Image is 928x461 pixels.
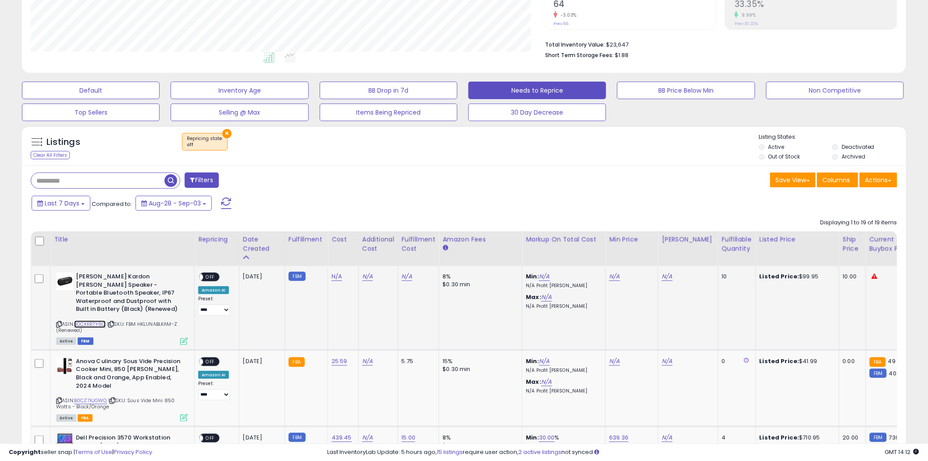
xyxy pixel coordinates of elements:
div: seller snap | | [9,448,152,457]
a: 25.59 [332,357,347,366]
button: Items Being Repriced [320,104,457,121]
div: 0 [722,357,749,365]
img: 31AM+7jo9gL._SL40_.jpg [56,273,74,290]
div: Ship Price [843,235,862,253]
span: Aug-28 - Sep-03 [149,199,201,208]
small: FBM [289,272,306,281]
small: FBA [870,357,886,367]
div: Min Price [609,235,654,244]
a: B0CXKR7Y6Q [74,321,106,328]
div: 10.00 [843,273,859,281]
button: Selling @ Max [171,104,308,121]
span: OFF [203,274,217,281]
button: Filters [185,173,219,188]
div: Preset: [198,296,232,316]
div: $710.95 [760,434,832,442]
div: ASIN: [56,273,188,344]
p: N/A Profit [PERSON_NAME] [526,367,599,374]
small: Prev: 66 [553,21,568,26]
span: Last 7 Days [45,199,79,208]
span: FBM [78,338,93,345]
div: $0.30 min [443,281,515,288]
span: OFF [203,435,217,442]
button: Columns [817,173,858,187]
div: off [187,142,223,148]
div: 10 [722,273,749,281]
label: Active [768,143,785,151]
div: Date Created [243,235,281,253]
a: N/A [662,433,672,442]
div: 8% [443,434,515,442]
div: Listed Price [760,235,835,244]
button: Inventory Age [171,82,308,99]
div: Fulfillment [289,235,324,244]
b: Max: [526,293,541,301]
b: Min: [526,272,539,281]
button: BB Drop in 7d [320,82,457,99]
a: N/A [539,357,550,366]
div: Title [54,235,191,244]
a: 30.00 [539,433,555,442]
div: 15% [443,357,515,365]
span: 2025-09-11 14:12 GMT [885,448,919,456]
div: Markup on Total Cost [526,235,602,244]
div: Fulfillable Quantity [722,235,752,253]
button: Last 7 Days [32,196,90,211]
button: Actions [860,173,897,187]
small: FBM [289,433,306,442]
span: Repricing state : [187,135,223,148]
img: 41iahV5ev4L._SL40_.jpg [56,357,74,375]
p: N/A Profit [PERSON_NAME] [526,388,599,394]
div: Amazon Fees [443,235,518,244]
a: N/A [362,272,373,281]
div: [DATE] [243,434,278,442]
span: Compared to: [92,200,132,208]
a: 15.00 [402,433,416,442]
p: N/A Profit [PERSON_NAME] [526,303,599,310]
img: 41--+C-N+0L._SL40_.jpg [56,434,74,445]
div: 5.75 [402,357,432,365]
small: Amazon Fees. [443,244,448,252]
span: All listings currently available for purchase on Amazon [56,338,76,345]
a: N/A [332,272,342,281]
button: Save View [770,173,816,187]
button: × [222,129,232,138]
p: Listing States: [759,133,906,141]
span: OFF [203,358,217,365]
a: 15 listings [437,448,463,456]
a: N/A [539,272,550,281]
small: FBM [870,369,887,378]
button: 30 Day Decrease [468,104,606,121]
p: N/A Profit [PERSON_NAME] [526,283,599,289]
b: Anova Culinary Sous Vide Precision Cooker Mini, 850 [PERSON_NAME], Black and Orange, App Enabled,... [76,357,182,392]
div: [PERSON_NAME] [662,235,714,244]
div: [DATE] [243,273,278,281]
a: 2 active listings [519,448,562,456]
a: 639.36 [609,433,628,442]
a: N/A [662,357,672,366]
div: Last InventoryLab Update: 5 hours ago, require user action, not synced. [328,448,919,457]
div: $41.99 [760,357,832,365]
a: Privacy Policy [114,448,152,456]
span: | SKU: FBM HKLUNABLKAM-Z (Renewed) [56,321,177,334]
div: Amazon AI [198,371,229,379]
h5: Listings [46,136,80,148]
div: [DATE] [243,357,278,365]
button: BB Price Below Min [617,82,755,99]
strong: Copyright [9,448,41,456]
b: Min: [526,433,539,442]
b: Min: [526,357,539,365]
div: Fulfillment Cost [402,235,435,253]
small: 9.99% [739,12,756,18]
li: $23,647 [545,39,891,49]
div: $99.95 [760,273,832,281]
div: Preset: [198,381,232,400]
a: Terms of Use [75,448,112,456]
b: Max: [526,378,541,386]
b: Listed Price: [760,272,800,281]
small: FBA [289,357,305,367]
b: Listed Price: [760,433,800,442]
span: Columns [823,176,850,184]
b: Short Term Storage Fees: [545,51,614,59]
button: Default [22,82,160,99]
